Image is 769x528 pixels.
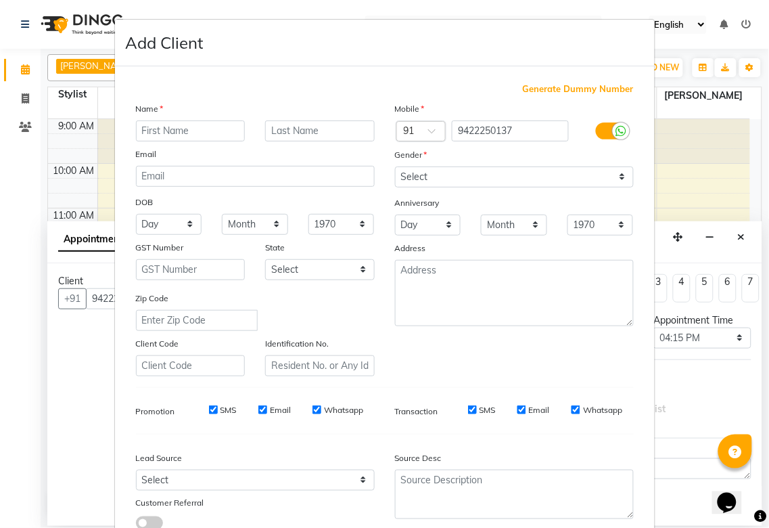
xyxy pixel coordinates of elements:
label: SMS [480,404,496,416]
label: Whatsapp [583,404,622,416]
label: Client Code [136,338,179,350]
label: Mobile [395,103,425,115]
label: Promotion [136,405,175,418]
h4: Add Client [126,30,204,55]
label: SMS [220,404,237,416]
label: Source Desc [395,452,442,464]
label: GST Number [136,242,184,254]
label: DOB [136,196,154,208]
label: Email [270,404,291,416]
input: Mobile [452,120,569,141]
label: Gender [395,149,427,161]
label: Lead Source [136,452,183,464]
input: Client Code [136,355,246,376]
input: Enter Zip Code [136,310,258,331]
input: Last Name [265,120,375,141]
input: Email [136,166,375,187]
label: Transaction [395,405,438,418]
label: Name [136,103,164,115]
input: Resident No. or Any Id [265,355,375,376]
label: Identification No. [265,338,329,350]
label: Zip Code [136,292,169,305]
label: Email [136,148,157,160]
label: Whatsapp [324,404,363,416]
span: Generate Dummy Number [523,83,634,96]
input: GST Number [136,259,246,280]
label: Email [529,404,550,416]
label: Customer Referral [136,498,204,510]
label: Address [395,242,426,255]
label: Anniversary [395,197,440,209]
input: First Name [136,120,246,141]
label: State [265,242,285,254]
